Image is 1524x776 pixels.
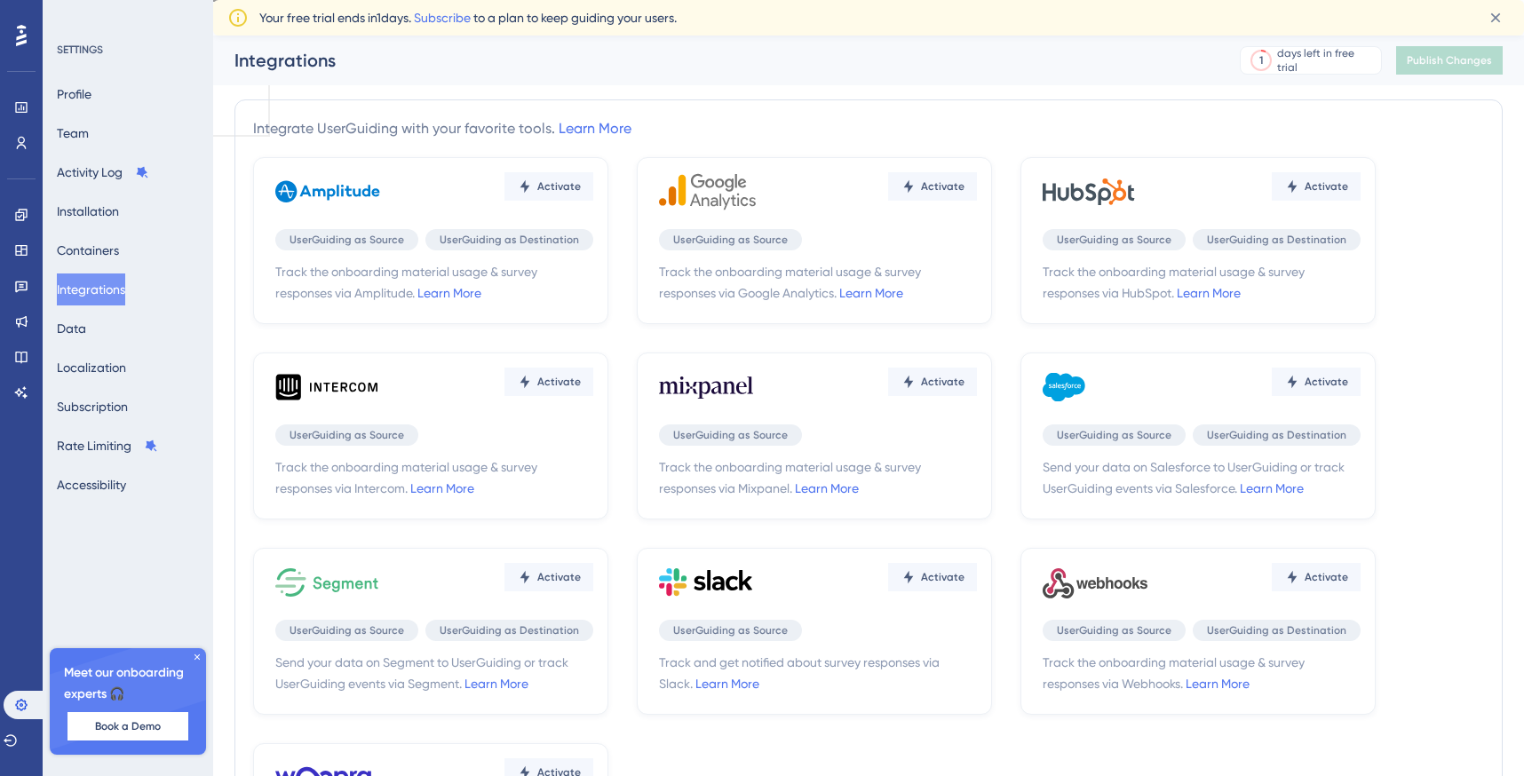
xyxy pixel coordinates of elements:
button: Activate [888,172,977,201]
a: Learn More [1186,677,1250,691]
a: Learn More [695,677,759,691]
span: UserGuiding as Destination [440,233,579,247]
span: Track the onboarding material usage & survey responses via Webhooks. [1043,652,1361,694]
button: Activate [504,563,593,591]
div: 1 [1259,53,1263,67]
button: Book a Demo [67,712,188,740]
span: UserGuiding as Source [1057,428,1171,442]
div: SETTINGS [57,43,201,57]
button: Profile [57,78,91,110]
button: Activity Log [57,156,149,188]
span: Publish Changes [1407,53,1492,67]
button: Integrations [57,273,125,305]
span: UserGuiding as Source [673,428,788,442]
span: UserGuiding as Source [1057,623,1171,637]
span: Activate [537,570,581,584]
span: UserGuiding as Destination [1207,233,1346,247]
div: Integrate UserGuiding with your favorite tools. [253,118,631,139]
span: UserGuiding as Source [673,233,788,247]
span: Track the onboarding material usage & survey responses via Amplitude. [275,261,593,304]
a: Learn More [795,481,859,495]
span: Track the onboarding material usage & survey responses via Google Analytics. [659,261,977,304]
span: Activate [1305,570,1348,584]
button: Containers [57,234,119,266]
button: Team [57,117,89,149]
span: Track the onboarding material usage & survey responses via Intercom. [275,456,593,499]
a: Learn More [410,481,474,495]
span: UserGuiding as Source [290,428,404,442]
span: Activate [1305,179,1348,194]
button: Accessibility [57,469,126,501]
span: Track and get notified about survey responses via Slack. [659,652,977,694]
button: Activate [1272,563,1361,591]
span: UserGuiding as Destination [440,623,579,637]
button: Activate [888,563,977,591]
a: Learn More [559,120,631,137]
span: Send your data on Salesforce to UserGuiding or track UserGuiding events via Salesforce. [1043,456,1361,499]
a: Learn More [1240,481,1304,495]
a: Learn More [839,286,903,300]
span: Meet our onboarding experts 🎧 [64,662,192,705]
a: Subscribe [414,11,471,25]
span: Track the onboarding material usage & survey responses via Mixpanel. [659,456,977,499]
span: Activate [921,570,964,584]
a: Learn More [417,286,481,300]
span: Your free trial ends in 1 days. to a plan to keep guiding your users. [259,7,677,28]
span: UserGuiding as Destination [1207,428,1346,442]
button: Localization [57,352,126,384]
span: UserGuiding as Source [290,623,404,637]
span: Book a Demo [95,719,161,733]
button: Data [57,313,86,344]
span: UserGuiding as Source [1057,233,1171,247]
button: Activate [504,172,593,201]
span: Track the onboarding material usage & survey responses via HubSpot. [1043,261,1361,304]
span: Activate [921,179,964,194]
div: days left in free trial [1277,46,1376,75]
button: Rate Limiting [57,430,158,462]
span: Activate [921,375,964,389]
button: Subscription [57,391,128,423]
span: UserGuiding as Destination [1207,623,1346,637]
button: Activate [1272,368,1361,396]
span: UserGuiding as Source [673,623,788,637]
span: Activate [537,375,581,389]
button: Installation [57,195,119,227]
div: Integrations [234,48,1195,73]
button: Activate [888,368,977,396]
a: Learn More [1177,286,1241,300]
a: Learn More [464,677,528,691]
button: Activate [504,368,593,396]
span: Send your data on Segment to UserGuiding or track UserGuiding events via Segment. [275,652,593,694]
button: Publish Changes [1396,46,1503,75]
span: UserGuiding as Source [290,233,404,247]
button: Activate [1272,172,1361,201]
span: Activate [1305,375,1348,389]
span: Activate [537,179,581,194]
